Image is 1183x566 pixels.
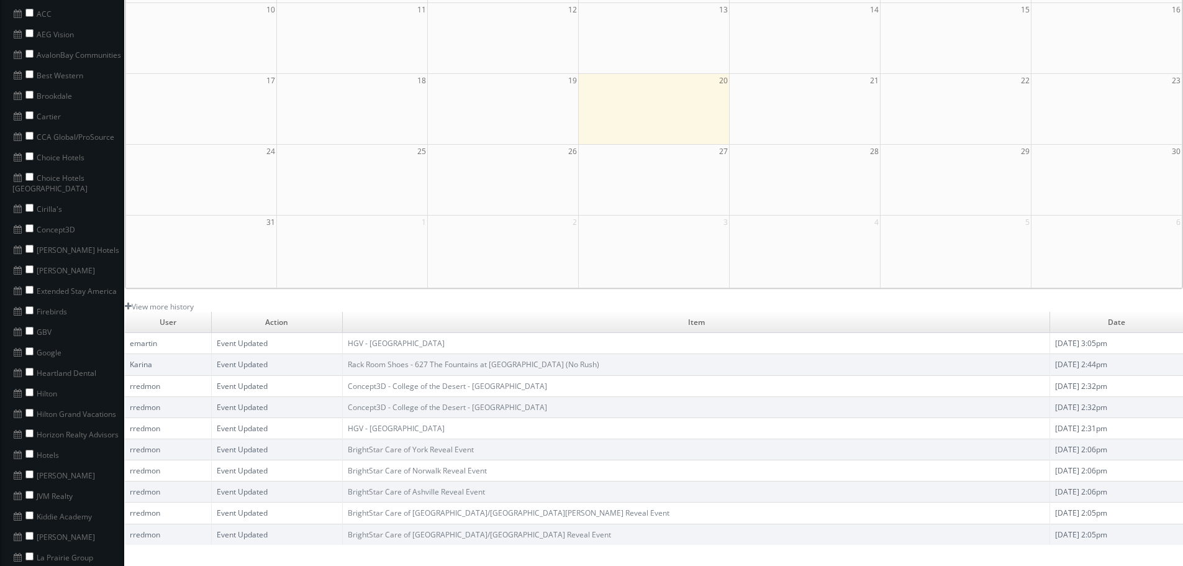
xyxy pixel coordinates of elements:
td: [DATE] 3:05pm [1050,333,1183,354]
span: 31 [265,216,276,229]
td: [DATE] 2:05pm [1050,503,1183,524]
td: emartin [125,333,212,354]
td: Action [212,312,343,333]
td: Event Updated [212,354,343,375]
span: 29 [1020,145,1031,158]
a: BrightStar Care of [GEOGRAPHIC_DATA]/[GEOGRAPHIC_DATA][PERSON_NAME] Reveal Event [348,508,669,518]
span: 3 [722,216,729,229]
td: Event Updated [212,439,343,460]
a: Concept3D - College of the Desert - [GEOGRAPHIC_DATA] [348,402,547,413]
td: rredmon [125,439,212,460]
a: Concept3D - College of the Desert - [GEOGRAPHIC_DATA] [348,381,547,391]
span: 25 [416,145,427,158]
span: 24 [265,145,276,158]
td: rredmon [125,396,212,418]
span: 26 [567,145,578,158]
span: 11 [416,3,427,16]
span: 28 [869,145,880,158]
span: 16 [1171,3,1182,16]
span: 12 [567,3,578,16]
td: Event Updated [212,524,343,545]
a: HGV - [GEOGRAPHIC_DATA] [348,423,445,434]
span: 14 [869,3,880,16]
td: [DATE] 2:44pm [1050,354,1183,375]
td: rredmon [125,418,212,439]
td: rredmon [125,524,212,545]
a: BrightStar Care of [GEOGRAPHIC_DATA]/[GEOGRAPHIC_DATA] Reveal Event [348,529,611,540]
span: 23 [1171,74,1182,87]
span: 18 [416,74,427,87]
span: 6 [1175,216,1182,229]
span: 10 [265,3,276,16]
td: [DATE] 2:05pm [1050,524,1183,545]
td: [DATE] 2:32pm [1050,396,1183,418]
td: rredmon [125,482,212,503]
td: [DATE] 2:06pm [1050,460,1183,482]
td: rredmon [125,460,212,482]
span: 1 [420,216,427,229]
td: [DATE] 2:06pm [1050,439,1183,460]
td: [DATE] 2:06pm [1050,482,1183,503]
td: Event Updated [212,460,343,482]
span: 20 [718,74,729,87]
td: rredmon [125,375,212,396]
td: [DATE] 2:32pm [1050,375,1183,396]
span: 22 [1020,74,1031,87]
td: Date [1050,312,1183,333]
td: rredmon [125,503,212,524]
span: 27 [718,145,729,158]
span: 17 [265,74,276,87]
span: 4 [873,216,880,229]
td: User [125,312,212,333]
a: BrightStar Care of Norwalk Reveal Event [348,465,487,476]
td: [DATE] 2:31pm [1050,418,1183,439]
td: Event Updated [212,482,343,503]
span: 21 [869,74,880,87]
td: Event Updated [212,333,343,354]
a: BrightStar Care of Ashville Reveal Event [348,486,485,497]
span: 2 [571,216,578,229]
a: BrightStar Care of York Reveal Event [348,444,474,455]
td: Event Updated [212,396,343,418]
a: View more history [125,301,194,312]
span: 13 [718,3,729,16]
td: Event Updated [212,503,343,524]
span: 5 [1024,216,1031,229]
span: 30 [1171,145,1182,158]
a: Rack Room Shoes - 627 The Fountains at [GEOGRAPHIC_DATA] (No Rush) [348,359,599,370]
a: HGV - [GEOGRAPHIC_DATA] [348,338,445,349]
td: Item [342,312,1050,333]
td: Karina [125,354,212,375]
td: Event Updated [212,375,343,396]
span: 19 [567,74,578,87]
span: 15 [1020,3,1031,16]
td: Event Updated [212,418,343,439]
